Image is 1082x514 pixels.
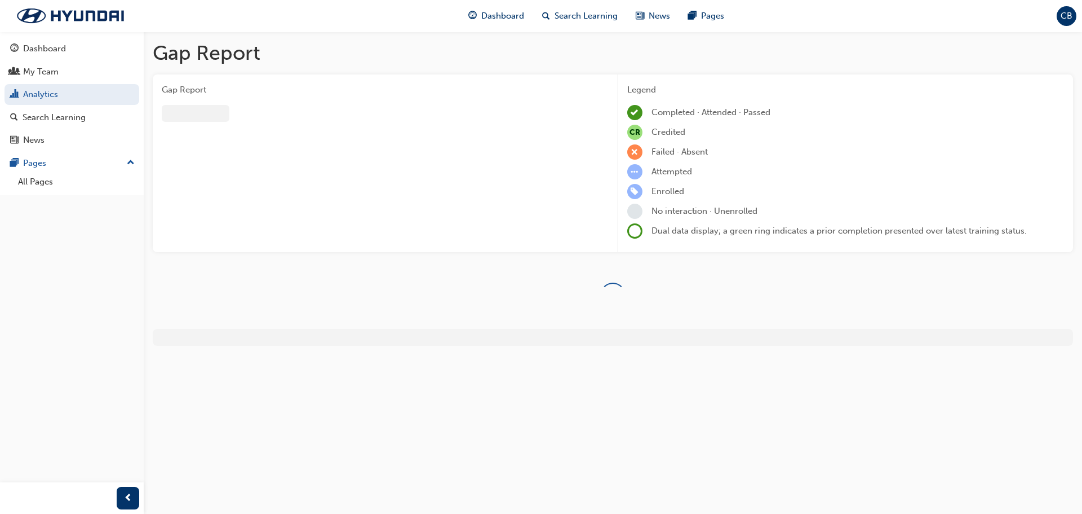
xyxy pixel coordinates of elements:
span: null-icon [627,125,642,140]
span: Attempted [651,166,692,177]
img: Trak [6,4,135,28]
a: Dashboard [5,38,139,59]
a: Search Learning [5,107,139,128]
div: Search Learning [23,111,86,124]
span: Dual data display; a green ring indicates a prior completion presented over latest training status. [651,226,1027,236]
span: learningRecordVerb_NONE-icon [627,204,642,219]
span: search-icon [542,9,550,23]
button: CB [1057,6,1076,26]
span: people-icon [10,67,19,77]
span: Failed · Absent [651,147,708,157]
a: Analytics [5,84,139,105]
a: My Team [5,61,139,82]
span: guage-icon [468,9,477,23]
a: News [5,130,139,151]
button: Pages [5,153,139,174]
span: No interaction · Unenrolled [651,206,757,216]
span: Search Learning [555,10,618,23]
a: All Pages [14,173,139,191]
span: Pages [701,10,724,23]
span: Gap Report [162,84,600,96]
button: DashboardMy TeamAnalyticsSearch LearningNews [5,36,139,153]
span: news-icon [10,135,19,146]
span: learningRecordVerb_ATTEMPT-icon [627,164,642,179]
a: pages-iconPages [679,5,733,28]
span: Completed · Attended · Passed [651,107,770,117]
span: Dashboard [481,10,524,23]
span: chart-icon [10,90,19,100]
div: Dashboard [23,42,66,55]
iframe: Intercom live chat [1044,476,1071,503]
span: CB [1061,10,1072,23]
span: news-icon [636,9,644,23]
span: learningRecordVerb_COMPLETE-icon [627,105,642,120]
a: search-iconSearch Learning [533,5,627,28]
span: guage-icon [10,44,19,54]
div: My Team [23,65,59,78]
a: guage-iconDashboard [459,5,533,28]
div: News [23,134,45,147]
span: prev-icon [124,491,132,506]
span: learningRecordVerb_FAIL-icon [627,144,642,160]
span: Credited [651,127,685,137]
a: news-iconNews [627,5,679,28]
span: learningRecordVerb_ENROLL-icon [627,184,642,199]
span: up-icon [127,156,135,170]
span: Enrolled [651,186,684,196]
span: pages-icon [688,9,697,23]
span: News [649,10,670,23]
span: pages-icon [10,159,19,169]
div: Legend [627,84,1065,96]
h1: Gap Report [153,41,1073,65]
span: search-icon [10,113,18,123]
div: Pages [23,157,46,170]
